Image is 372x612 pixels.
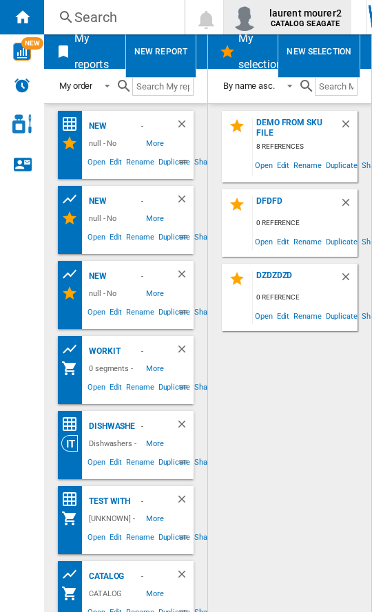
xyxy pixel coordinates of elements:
[253,196,340,215] div: dfdfd
[138,568,148,585] div: - Default profile (4)
[138,493,148,510] div: - Default profile (4)
[138,268,148,285] div: - Default profile (4)
[85,418,138,435] div: Dishwashers/INSTALL TYPE (FREESTANDING)/318 brands
[85,493,138,510] div: test with [PERSON_NAME]
[12,114,32,134] img: cosmetic-logo.svg
[85,193,138,210] div: New selection trenf
[125,25,196,78] button: New report
[59,81,92,91] div: My order
[85,456,107,472] span: Open
[61,210,85,227] div: My Selections
[236,25,291,78] h2: My selections
[291,232,323,251] span: Rename
[85,510,146,527] div: [UNKNOWN] - No characteristic - No brand
[138,193,148,210] div: - Default profile (4)
[61,491,85,508] div: Price Matrix
[107,156,125,172] span: Edit
[85,118,138,135] div: New selection trend
[85,135,146,152] div: null - No characteristic -
[85,585,146,602] div: CATALOG YETI:Backpacks - No characteristic - YETI
[156,381,192,397] span: Duplicate
[85,268,138,285] div: New selection reznd
[156,231,192,247] span: Duplicate
[124,456,156,472] span: Rename
[61,360,85,377] div: My Assortment
[61,285,85,302] div: My Selections
[340,271,358,289] div: Delete
[315,77,358,96] input: Search My selections
[61,191,85,208] div: Product prices grid
[132,77,194,96] input: Search My reports
[156,531,192,547] span: Duplicate
[192,306,216,322] span: Share
[13,43,31,61] img: wise-card.svg
[124,231,156,247] span: Rename
[107,456,125,472] span: Edit
[14,77,30,94] img: alerts-logo.svg
[85,435,146,452] div: Dishwashers - INSTALL TYPE (FREESTANDING) - 290 brands
[231,3,258,31] img: profile.jpg
[61,585,85,602] div: My Assortment
[324,232,360,251] span: Duplicate
[253,118,340,138] div: demo from sku file
[271,19,340,28] b: CATALOG SEAGATE
[176,118,194,135] div: Delete
[253,306,275,325] span: Open
[146,135,166,152] span: More
[61,266,85,283] div: Product prices grid
[21,37,43,50] span: NEW
[61,341,85,358] div: Product prices grid
[85,360,146,377] div: 0 segments - No characteristic -
[146,210,166,227] span: More
[146,360,166,377] span: More
[176,343,194,360] div: Delete
[176,193,194,210] div: Delete
[275,232,292,251] span: Edit
[324,306,360,325] span: Duplicate
[275,156,292,176] span: Edit
[253,138,358,156] div: 8 references
[74,8,163,27] div: Search
[146,510,166,527] span: More
[107,306,125,322] span: Edit
[192,531,216,547] span: Share
[85,306,107,322] span: Open
[85,343,138,360] div: Workit Matching:Papeterie
[253,271,340,289] div: dzdzdzd
[340,196,358,215] div: Delete
[61,435,85,452] div: Category View
[324,156,360,176] span: Duplicate
[223,81,275,91] div: By name asc.
[124,156,156,172] span: Rename
[269,6,342,20] span: laurent mourer2
[192,456,216,472] span: Share
[138,118,148,135] div: - Default profile (4)
[107,381,125,397] span: Edit
[278,25,360,78] button: New selection
[176,493,194,510] div: Delete
[61,566,85,583] div: Product prices grid
[156,456,192,472] span: Duplicate
[146,435,166,452] span: More
[192,381,216,397] span: Share
[176,418,194,435] div: Delete
[107,231,125,247] span: Edit
[176,268,194,285] div: Delete
[72,25,118,78] h2: My reports
[85,381,107,397] span: Open
[61,135,85,152] div: My Selections
[291,156,323,176] span: Rename
[61,510,85,527] div: My Assortment
[61,116,85,133] div: Price Matrix
[107,531,125,547] span: Edit
[85,568,138,585] div: CATALOG YETI:Backpacks /YETI
[275,306,292,325] span: Edit
[156,156,192,172] span: Duplicate
[192,156,216,172] span: Share
[253,232,275,251] span: Open
[253,215,358,232] div: 0 reference
[176,568,194,585] div: Delete
[138,418,148,435] div: - ALL (3)
[85,531,107,547] span: Open
[61,416,85,433] div: Price Matrix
